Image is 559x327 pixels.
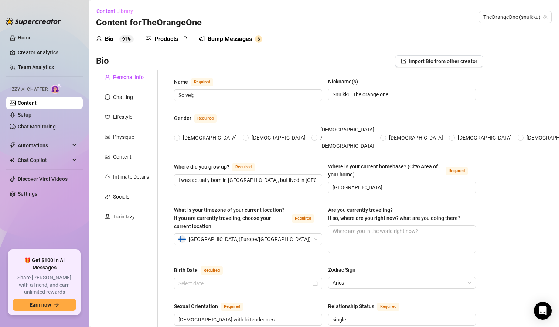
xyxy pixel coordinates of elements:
[328,302,408,311] label: Relationship Status
[455,134,515,142] span: [DEMOGRAPHIC_DATA]
[113,93,133,101] div: Chatting
[189,234,311,245] span: [GEOGRAPHIC_DATA] ( Europe/[GEOGRAPHIC_DATA] )
[174,207,284,229] span: What is your timezone of your current location? If you are currently traveling, choose your curre...
[174,266,198,274] div: Birth Date
[333,316,470,324] input: Relationship Status
[10,86,48,93] span: Izzy AI Chatter
[174,162,263,171] label: Where did you grow up?
[174,78,221,86] label: Name
[178,316,316,324] input: Sexual Orientation
[113,153,132,161] div: Content
[18,191,37,197] a: Settings
[96,5,139,17] button: Content Library
[146,36,151,42] span: picture
[113,133,134,141] div: Physique
[401,59,406,64] span: import
[105,174,110,179] span: fire
[113,213,135,221] div: Train Izzy
[221,303,243,311] span: Required
[18,140,70,151] span: Automations
[10,158,14,163] img: Chat Copilot
[178,176,316,184] input: Where did you grow up?
[208,35,252,44] div: Bump Messages
[395,55,483,67] button: Import Bio from other creator
[328,266,355,274] div: Zodiac Sign
[328,266,361,274] label: Zodiac Sign
[174,114,191,122] div: Gender
[174,114,225,123] label: Gender
[51,83,62,94] img: AI Chatter
[446,167,468,175] span: Required
[258,37,260,42] span: 6
[105,35,113,44] div: Bio
[96,55,109,67] h3: Bio
[201,266,223,275] span: Required
[194,114,217,123] span: Required
[328,78,363,86] label: Nickname(s)
[18,124,56,130] a: Chat Monitoring
[96,17,202,29] h3: Content for TheOrangeOne
[178,279,311,288] input: Birth Date
[191,78,213,86] span: Required
[333,277,472,288] span: Aries
[199,36,205,42] span: notification
[232,163,255,171] span: Required
[96,36,102,42] span: user
[328,78,358,86] div: Nickname(s)
[180,35,188,43] span: loading
[105,214,110,219] span: experiment
[174,163,229,171] div: Where did you grow up?
[105,154,110,159] span: picture
[178,91,316,99] input: Name
[13,257,76,271] span: 🎁 Get $100 in AI Messages
[10,142,16,148] span: thunderbolt
[13,274,76,296] span: Share [PERSON_NAME] with a friend, and earn unlimited rewards
[105,114,110,120] span: heart
[96,8,133,14] span: Content Library
[105,94,110,100] span: message
[333,183,470,192] input: Where is your current homebase? (City/Area of your home)
[113,73,144,81] div: Personal Info
[18,176,68,182] a: Discover Viral Videos
[18,100,37,106] a: Content
[105,75,110,80] span: user
[6,18,61,25] img: logo-BBDzfeDw.svg
[178,235,186,243] img: fi
[174,266,231,275] label: Birth Date
[30,302,51,308] span: Earn now
[18,35,32,41] a: Home
[328,162,443,179] div: Where is your current homebase? (City/Area of your home)
[534,302,552,320] div: Open Intercom Messenger
[119,35,134,43] sup: 91%
[105,134,110,140] span: idcard
[113,113,132,121] div: Lifestyle
[18,47,77,58] a: Creator Analytics
[113,193,129,201] div: Socials
[249,134,309,142] span: [DEMOGRAPHIC_DATA]
[255,35,262,43] sup: 6
[18,64,54,70] a: Team Analytics
[377,303,399,311] span: Required
[113,173,149,181] div: Intimate Details
[18,154,70,166] span: Chat Copilot
[174,302,251,311] label: Sexual Orientation
[543,15,548,19] span: team
[174,302,218,310] div: Sexual Orientation
[483,11,547,23] span: TheOrangeOne (snuikku)
[180,134,240,142] span: [DEMOGRAPHIC_DATA]
[13,299,76,311] button: Earn nowarrow-right
[154,35,178,44] div: Products
[328,162,476,179] label: Where is your current homebase? (City/Area of your home)
[174,78,188,86] div: Name
[409,58,477,64] span: Import Bio from other creator
[386,134,446,142] span: [DEMOGRAPHIC_DATA]
[317,125,377,150] span: [DEMOGRAPHIC_DATA] / [DEMOGRAPHIC_DATA]
[333,90,470,99] input: Nickname(s)
[292,214,314,223] span: Required
[18,112,31,118] a: Setup
[328,207,460,221] span: Are you currently traveling? If so, where are you right now? what are you doing there?
[328,302,374,310] div: Relationship Status
[105,194,110,199] span: link
[54,302,59,307] span: arrow-right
